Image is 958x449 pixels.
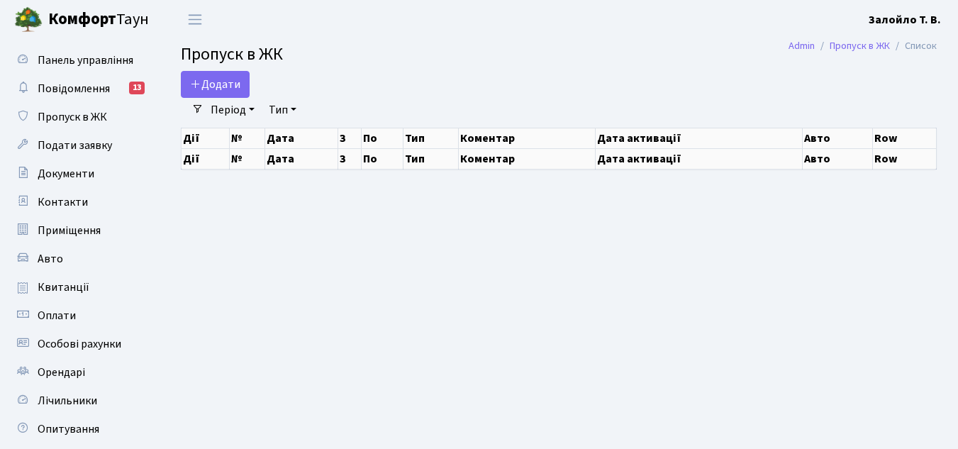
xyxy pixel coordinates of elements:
[830,38,890,53] a: Пропуск в ЖК
[38,393,97,409] span: Лічильники
[890,38,937,54] li: Список
[38,336,121,352] span: Особові рахунки
[38,365,85,380] span: Орендарі
[38,421,99,437] span: Опитування
[7,46,149,74] a: Панель управління
[38,223,101,238] span: Приміщення
[596,148,803,169] th: Дата активації
[38,138,112,153] span: Подати заявку
[182,128,230,148] th: Дії
[873,148,937,169] th: Row
[7,301,149,330] a: Оплати
[596,128,803,148] th: Дата активації
[873,128,937,148] th: Row
[403,148,459,169] th: Тип
[7,330,149,358] a: Особові рахунки
[459,148,596,169] th: Коментар
[205,98,260,122] a: Період
[38,81,110,96] span: Повідомлення
[14,6,43,34] img: logo.png
[7,188,149,216] a: Контакти
[789,38,815,53] a: Admin
[177,8,213,31] button: Переключити навігацію
[48,8,116,31] b: Комфорт
[338,128,362,148] th: З
[264,128,338,148] th: Дата
[7,74,149,103] a: Повідомлення13
[38,52,133,68] span: Панель управління
[7,245,149,273] a: Авто
[38,109,107,125] span: Пропуск в ЖК
[7,273,149,301] a: Квитанції
[264,148,338,169] th: Дата
[7,216,149,245] a: Приміщення
[362,128,403,148] th: По
[338,148,362,169] th: З
[803,128,873,148] th: Авто
[403,128,459,148] th: Тип
[38,194,88,210] span: Контакти
[38,308,76,323] span: Оплати
[7,131,149,160] a: Подати заявку
[129,82,145,94] div: 13
[48,8,149,32] span: Таун
[362,148,403,169] th: По
[230,148,264,169] th: №
[459,128,596,148] th: Коментар
[7,358,149,387] a: Орендарі
[803,148,873,169] th: Авто
[767,31,958,61] nav: breadcrumb
[38,279,89,295] span: Квитанції
[7,160,149,188] a: Документи
[182,148,230,169] th: Дії
[38,251,63,267] span: Авто
[230,128,264,148] th: №
[263,98,302,122] a: Тип
[181,42,283,67] span: Пропуск в ЖК
[869,11,941,28] a: Залойло Т. В.
[7,103,149,131] a: Пропуск в ЖК
[38,166,94,182] span: Документи
[869,12,941,28] b: Залойло Т. В.
[190,77,240,92] span: Додати
[181,71,250,98] a: Додати
[7,415,149,443] a: Опитування
[7,387,149,415] a: Лічильники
